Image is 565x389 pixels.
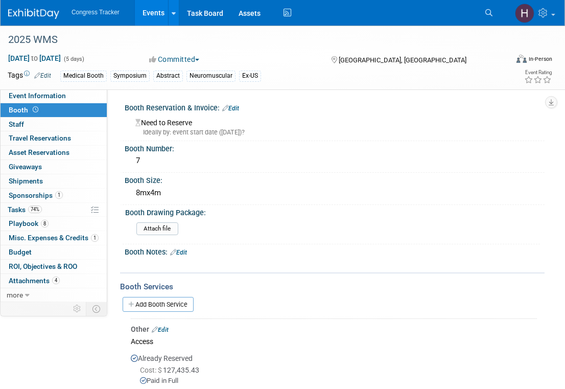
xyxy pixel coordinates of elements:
div: Access [131,334,537,348]
a: Event Information [1,89,107,103]
div: Neuromuscular [186,71,236,81]
span: 1 [91,234,99,242]
span: Asset Reservations [9,148,69,156]
span: Booth [9,106,40,114]
a: ROI, Objectives & ROO [1,260,107,273]
a: Playbook8 [1,217,107,231]
span: Event Information [9,91,66,100]
span: Misc. Expenses & Credits [9,234,99,242]
a: Edit [34,72,51,79]
div: Paid in Full [140,376,537,386]
a: Booth [1,103,107,117]
span: 4 [52,277,60,284]
span: Staff [9,120,24,128]
a: Asset Reservations [1,146,107,159]
td: Tags [8,70,51,82]
span: Travel Reservations [9,134,71,142]
span: to [30,54,39,62]
div: Booth Services [120,281,545,292]
div: Booth Notes: [125,244,545,258]
div: In-Person [528,55,552,63]
a: Misc. Expenses & Credits1 [1,231,107,245]
span: Attachments [9,277,60,285]
a: Tasks74% [1,203,107,217]
span: Tasks [8,205,42,214]
span: Congress Tracker [72,9,120,16]
span: Playbook [9,219,49,227]
a: Budget [1,245,107,259]
span: 74% [28,205,42,213]
span: ROI, Objectives & ROO [9,262,77,270]
span: Budget [9,248,32,256]
div: Booth Drawing Package: [125,205,540,218]
span: 127,435.43 [140,366,203,374]
div: Need to Reserve [132,115,537,137]
div: Abstract [153,71,183,81]
a: Staff [1,118,107,131]
td: Personalize Event Tab Strip [68,302,86,315]
div: Ex-US [239,71,261,81]
div: Booth Number: [125,141,545,154]
span: Sponsorships [9,191,63,199]
div: Ideally by: event start date ([DATE])? [135,128,537,137]
span: Shipments [9,177,43,185]
span: [GEOGRAPHIC_DATA], [GEOGRAPHIC_DATA] [339,56,466,64]
div: Symposium [110,71,150,81]
div: Booth Reservation & Invoice: [125,100,545,113]
span: 1 [55,191,63,199]
span: more [7,291,23,299]
td: Toggle Event Tabs [86,302,107,315]
a: Edit [152,326,169,333]
div: 8mx4m [132,185,537,201]
div: 2025 WMS [5,31,499,49]
a: Add Booth Service [123,297,194,312]
span: [DATE] [DATE] [8,54,61,63]
a: more [1,288,107,302]
span: Giveaways [9,163,42,171]
button: Committed [146,54,203,64]
a: Shipments [1,174,107,188]
div: Other [131,324,537,334]
div: Event Format [468,53,552,68]
a: Giveaways [1,160,107,174]
span: Cost: $ [140,366,163,374]
a: Edit [222,105,239,112]
div: Medical Booth [60,71,107,81]
span: (5 days) [63,56,84,62]
div: 7 [132,153,537,169]
span: 8 [41,220,49,227]
img: Heather Jones [515,4,534,23]
a: Attachments4 [1,274,107,288]
a: Travel Reservations [1,131,107,145]
span: Booth not reserved yet [31,106,40,113]
div: Booth Size: [125,173,545,186]
img: Format-Inperson.png [516,55,527,63]
a: Sponsorships1 [1,189,107,202]
div: Event Rating [524,70,552,75]
a: Edit [170,249,187,256]
img: ExhibitDay [8,9,59,19]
